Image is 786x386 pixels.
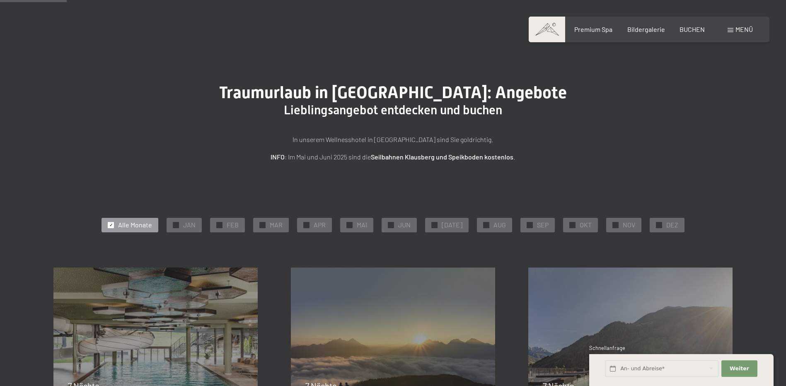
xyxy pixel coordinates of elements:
[680,25,705,33] a: BUCHEN
[270,220,283,229] span: MAR
[314,220,326,229] span: APR
[219,83,567,102] span: Traumurlaub in [GEOGRAPHIC_DATA]: Angebote
[528,222,532,228] span: ✓
[485,222,488,228] span: ✓
[571,222,574,228] span: ✓
[537,220,549,229] span: SEP
[186,134,600,145] p: In unserem Wellnesshotel in [GEOGRAPHIC_DATA] sind Sie goldrichtig.
[627,25,665,33] a: Bildergalerie
[658,222,661,228] span: ✓
[389,222,393,228] span: ✓
[580,220,592,229] span: OKT
[261,222,264,228] span: ✓
[614,222,617,228] span: ✓
[589,345,625,351] span: Schnellanfrage
[218,222,221,228] span: ✓
[305,222,308,228] span: ✓
[623,220,635,229] span: NOV
[721,360,757,377] button: Weiter
[186,152,600,162] p: : Im Mai und Juni 2025 sind die .
[730,365,749,372] span: Weiter
[183,220,196,229] span: JAN
[227,220,239,229] span: FEB
[666,220,678,229] span: DEZ
[284,103,502,117] span: Lieblingsangebot entdecken und buchen
[371,153,513,161] strong: Seilbahnen Klausberg und Speikboden kostenlos
[398,220,411,229] span: JUN
[493,220,506,229] span: AUG
[348,222,351,228] span: ✓
[735,25,753,33] span: Menü
[433,222,436,228] span: ✓
[574,25,612,33] a: Premium Spa
[109,222,113,228] span: ✓
[442,220,462,229] span: [DATE]
[357,220,367,229] span: MAI
[118,220,152,229] span: Alle Monate
[174,222,178,228] span: ✓
[271,153,285,161] strong: INFO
